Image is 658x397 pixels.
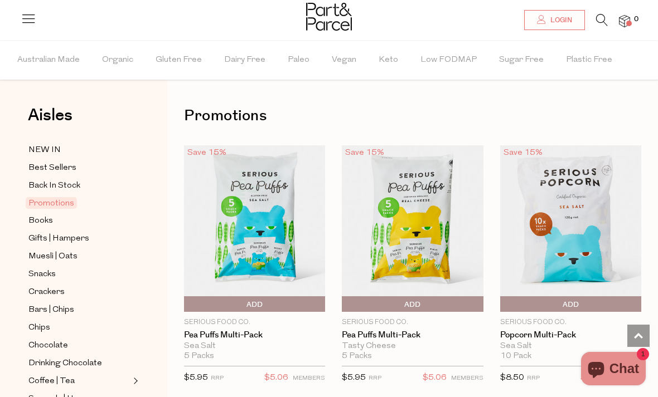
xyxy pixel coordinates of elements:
[17,41,80,80] span: Australian Made
[184,103,641,129] h1: Promotions
[184,374,208,382] span: $5.95
[184,145,230,160] div: Save 15%
[156,41,202,80] span: Gluten Free
[631,14,641,24] span: 0
[28,339,68,352] span: Chocolate
[28,197,130,210] a: Promotions
[500,330,641,340] a: Popcorn Multi-Pack
[130,374,138,388] button: Expand/Collapse Coffee | Tea
[451,375,483,381] small: MEMBERS
[420,41,477,80] span: Low FODMAP
[28,268,56,281] span: Snacks
[288,41,309,80] span: Paleo
[28,321,130,335] a: Chips
[293,375,325,381] small: MEMBERS
[224,41,265,80] span: Dairy Free
[619,15,630,27] a: 0
[28,285,130,299] a: Crackers
[184,317,325,327] p: Serious Food Co.
[342,351,372,361] span: 5 Packs
[342,374,366,382] span: $5.95
[28,214,53,228] span: Books
[102,41,133,80] span: Organic
[342,145,483,312] img: Pea Puffs Multi-Pack
[184,341,325,351] div: Sea Salt
[566,41,612,80] span: Plastic Free
[264,371,288,385] span: $5.06
[379,41,398,80] span: Keto
[28,161,130,175] a: Best Sellers
[28,232,89,246] span: Gifts | Hampers
[211,375,224,381] small: RRP
[578,352,649,388] inbox-online-store-chat: Shopify online store chat
[342,296,483,312] button: Add To Parcel
[26,197,77,209] span: Promotions
[306,3,352,31] img: Part&Parcel
[527,375,540,381] small: RRP
[369,375,381,381] small: RRP
[28,232,130,246] a: Gifts | Hampers
[423,371,447,385] span: $5.06
[28,214,130,228] a: Books
[500,351,531,361] span: 10 Pack
[184,351,214,361] span: 5 Packs
[28,303,130,317] a: Bars | Chips
[184,330,325,340] a: Pea Puffs Multi-Pack
[28,303,74,317] span: Bars | Chips
[499,41,544,80] span: Sugar Free
[28,356,130,370] a: Drinking Chocolate
[184,145,325,312] img: Pea Puffs Multi-Pack
[28,179,80,193] span: Back In Stock
[28,143,130,157] a: NEW IN
[500,341,641,351] div: Sea Salt
[28,144,61,157] span: NEW IN
[28,374,130,388] a: Coffee | Tea
[500,296,641,312] button: Add To Parcel
[28,267,130,281] a: Snacks
[28,321,50,335] span: Chips
[28,103,72,128] span: Aisles
[342,330,483,340] a: Pea Puffs Multi-Pack
[28,107,72,135] a: Aisles
[332,41,356,80] span: Vegan
[28,249,130,263] a: Muesli | Oats
[28,357,102,370] span: Drinking Chocolate
[28,375,75,388] span: Coffee | Tea
[500,145,546,160] div: Save 15%
[28,286,65,299] span: Crackers
[184,296,325,312] button: Add To Parcel
[342,341,483,351] div: Tasty Cheese
[342,145,388,160] div: Save 15%
[342,317,483,327] p: Serious Food Co.
[500,145,641,312] img: Popcorn Multi-Pack
[500,317,641,327] p: Serious Food Co.
[28,179,130,193] a: Back In Stock
[28,339,130,352] a: Chocolate
[28,161,76,175] span: Best Sellers
[28,250,78,263] span: Muesli | Oats
[524,10,585,30] a: Login
[548,16,572,25] span: Login
[500,374,524,382] span: $8.50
